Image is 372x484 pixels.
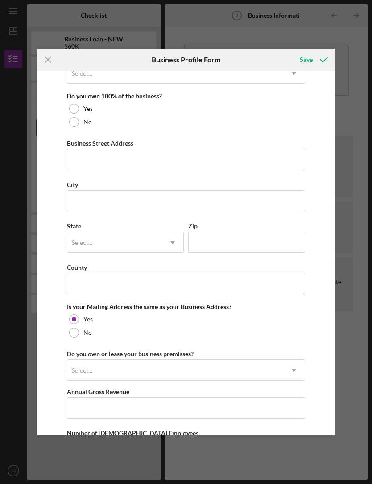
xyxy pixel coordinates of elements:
div: Select... [72,239,92,246]
div: Save [300,51,313,69]
div: Select... [72,367,92,374]
label: No [83,329,92,336]
label: No [83,118,92,126]
div: Do you own 100% of the business? [67,93,305,100]
label: Business Street Address [67,139,133,147]
label: City [67,181,78,188]
h6: Business Profile Form [152,56,220,64]
div: Select... [72,70,92,77]
label: Annual Gross Revenue [67,388,129,395]
label: Yes [83,316,93,323]
label: Number of [DEMOGRAPHIC_DATA] Employees [67,429,198,437]
div: Is your Mailing Address the same as your Business Address? [67,303,305,310]
label: Yes [83,105,93,112]
label: County [67,264,87,271]
button: Save [291,51,335,69]
label: Zip [188,222,198,230]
